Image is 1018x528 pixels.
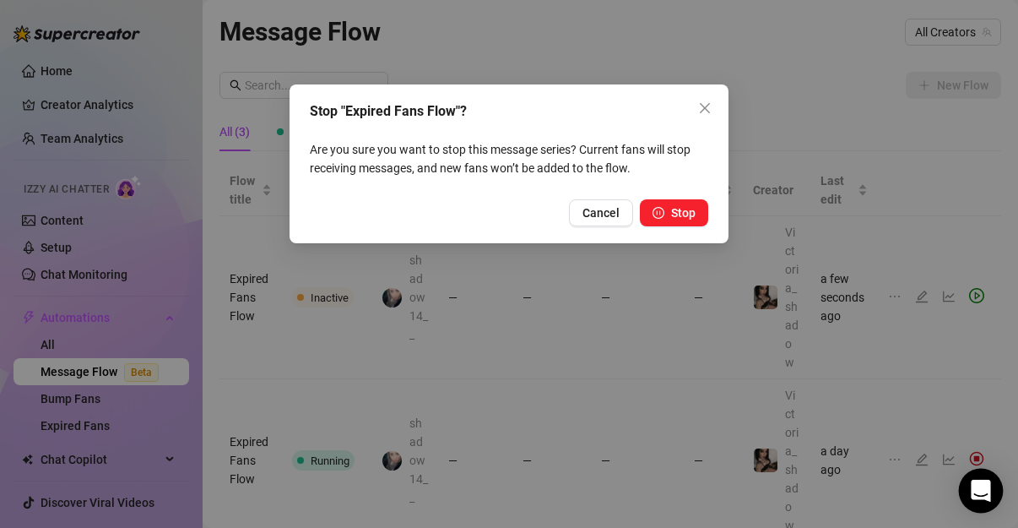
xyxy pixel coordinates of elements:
[569,199,633,226] button: Cancel
[959,469,1004,514] div: Open Intercom Messenger
[691,95,718,122] button: Close
[691,101,718,115] span: Close
[671,206,696,220] span: Stop
[310,101,708,122] div: Stop "Expired Fans Flow"?
[582,206,620,220] span: Cancel
[640,199,708,226] button: Stop
[652,207,664,219] span: pause-circle
[310,140,708,177] p: Are you sure you want to stop this message series? Current fans will stop receiving messages, and...
[698,101,712,115] span: close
